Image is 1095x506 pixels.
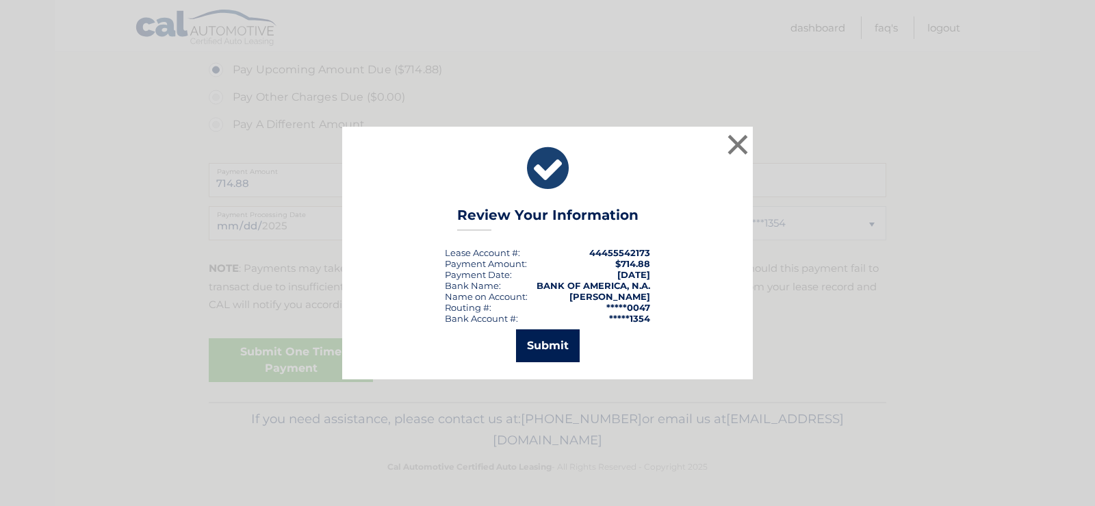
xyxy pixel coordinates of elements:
strong: [PERSON_NAME] [569,291,650,302]
button: × [724,131,751,158]
div: : [445,269,512,280]
div: Payment Amount: [445,258,527,269]
strong: 44455542173 [589,247,650,258]
div: Lease Account #: [445,247,520,258]
span: Payment Date [445,269,510,280]
div: Bank Account #: [445,313,518,324]
span: [DATE] [617,269,650,280]
strong: BANK OF AMERICA, N.A. [537,280,650,291]
div: Bank Name: [445,280,501,291]
button: Submit [516,329,580,362]
div: Name on Account: [445,291,528,302]
div: Routing #: [445,302,491,313]
span: $714.88 [615,258,650,269]
h3: Review Your Information [457,207,639,231]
